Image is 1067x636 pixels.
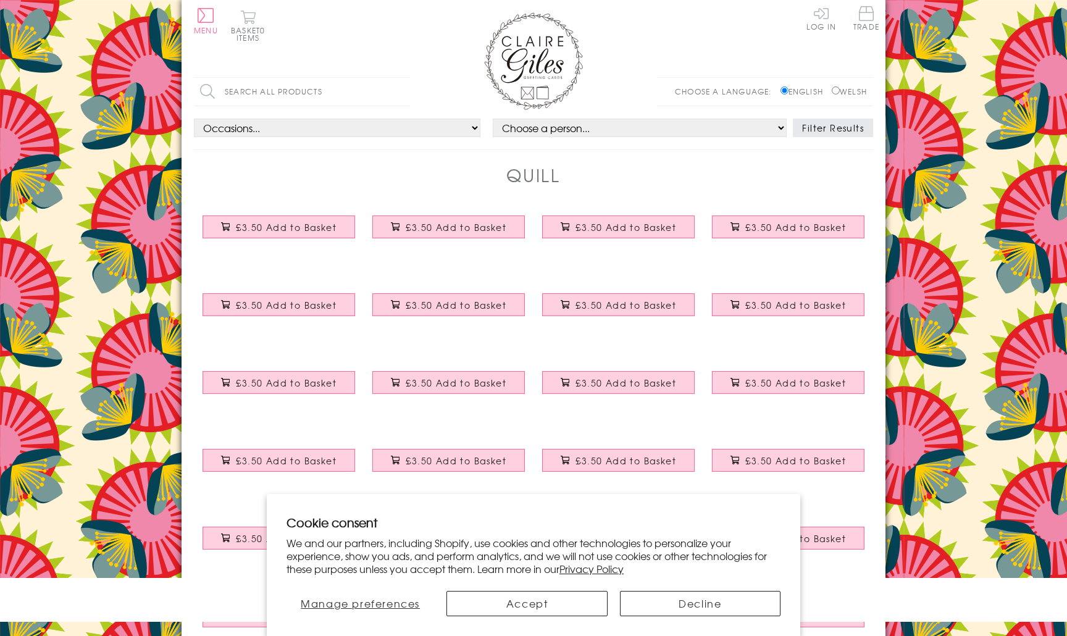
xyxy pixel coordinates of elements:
a: Wedding Card, Flowers, Will you be my Bridesmaid? £3.50 Add to Basket [533,284,703,337]
input: Welsh [832,86,840,94]
a: Wedding Card, Flowers, Will you be our Flower Girl? £3.50 Add to Basket [703,284,873,337]
a: General Card Card, Heart, Love £3.50 Add to Basket [364,284,533,337]
a: Wedding Card, Flowers, Silver Wedding Anniversary £3.50 Add to Basket [194,517,364,571]
button: £3.50 Add to Basket [542,449,695,472]
a: Religious Occassions Card, Pink Flowers, Will you be my Godmother? £3.50 Add to Basket [194,206,364,259]
button: £3.50 Add to Basket [372,371,525,394]
input: Search [398,78,410,106]
button: £3.50 Add to Basket [542,215,695,238]
button: £3.50 Add to Basket [712,215,865,238]
span: Manage preferences [301,596,420,611]
button: Decline [620,591,780,616]
button: £3.50 Add to Basket [372,215,525,238]
span: £3.50 Add to Basket [236,532,337,545]
label: Welsh [832,86,867,97]
h2: Cookie consent [287,514,780,531]
span: £3.50 Add to Basket [406,221,506,233]
a: Wedding Card, Pink Ribbon, To the Bride to Be on your Hen Do £3.50 Add to Basket [533,362,703,415]
input: Search all products [194,78,410,106]
span: £3.50 Add to Basket [406,299,506,311]
span: £3.50 Add to Basket [406,377,506,389]
span: £3.50 Add to Basket [236,299,337,311]
a: Wedding Card, Pink Flowers, On your Bridal Shower £3.50 Add to Basket [364,362,533,415]
span: £3.50 Add to Basket [745,299,846,311]
span: £3.50 Add to Basket [745,221,846,233]
button: £3.50 Add to Basket [712,293,865,316]
button: £3.50 Add to Basket [203,527,356,550]
a: Religious Occassions Card, Pink Stars, Bat Mitzvah £3.50 Add to Basket [194,284,364,337]
span: £3.50 Add to Basket [236,221,337,233]
button: Accept [446,591,607,616]
a: Log In [806,6,836,30]
a: Religious Occassions Card, Blue Circles, Thank You for being my Godfather £3.50 Add to Basket [364,206,533,259]
span: £3.50 Add to Basket [575,299,676,311]
button: £3.50 Add to Basket [203,371,356,394]
a: Privacy Policy [559,561,624,576]
span: £3.50 Add to Basket [236,454,337,467]
p: Choose a language: [675,86,778,97]
button: £3.50 Add to Basket [372,449,525,472]
span: Menu [194,25,218,36]
span: £3.50 Add to Basket [575,221,676,233]
span: £3.50 Add to Basket [236,377,337,389]
a: Trade [853,6,879,33]
button: £3.50 Add to Basket [372,293,525,316]
button: £3.50 Add to Basket [712,371,865,394]
span: £3.50 Add to Basket [575,454,676,467]
button: £3.50 Add to Basket [203,449,356,472]
a: Wedding Congratulations Card, Mum and Step Dad, Colourful Dots £3.50 Add to Basket [703,362,873,415]
h1: Quill [506,162,561,188]
p: We and our partners, including Shopify, use cookies and other technologies to personalize your ex... [287,537,780,575]
button: Manage preferences [287,591,434,616]
span: £3.50 Add to Basket [745,377,846,389]
button: £3.50 Add to Basket [203,293,356,316]
button: Menu [194,8,218,34]
a: Birthday Card, Gold Stars, Happy Birthday 65 £3.50 Add to Basket [194,440,364,493]
span: 0 items [236,25,265,43]
span: £3.50 Add to Basket [406,454,506,467]
a: Wedding Card, Grey Circles, Dad & Step Mum Congratulations on your Wedding Day £3.50 Add to Basket [194,362,364,415]
button: £3.50 Add to Basket [712,449,865,472]
span: £3.50 Add to Basket [745,454,846,467]
a: Baby Card, Sleeping Fox, Baby Boy Congratulations £3.50 Add to Basket [703,206,873,259]
a: Religious Occassions Card, Blue Stripes, Will you be my Godfather? £3.50 Add to Basket [533,206,703,259]
button: Filter Results [793,119,873,137]
button: £3.50 Add to Basket [542,371,695,394]
a: Wedding Card, Blue Stripes, Thank you for being our Usher £3.50 Add to Basket [364,440,533,493]
input: English [780,86,789,94]
button: £3.50 Add to Basket [203,215,356,238]
button: Basket0 items [231,10,265,41]
label: English [780,86,829,97]
span: £3.50 Add to Basket [575,377,676,389]
a: Valentine's Day Card, Love Potion, We have Great Chemistry £3.50 Add to Basket [703,440,873,493]
button: £3.50 Add to Basket [542,293,695,316]
a: Birthday Card, Pink Flamingo, Happy Birthday £3.50 Add to Basket [533,440,703,493]
span: Trade [853,6,879,30]
img: Claire Giles Greetings Cards [484,12,583,110]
